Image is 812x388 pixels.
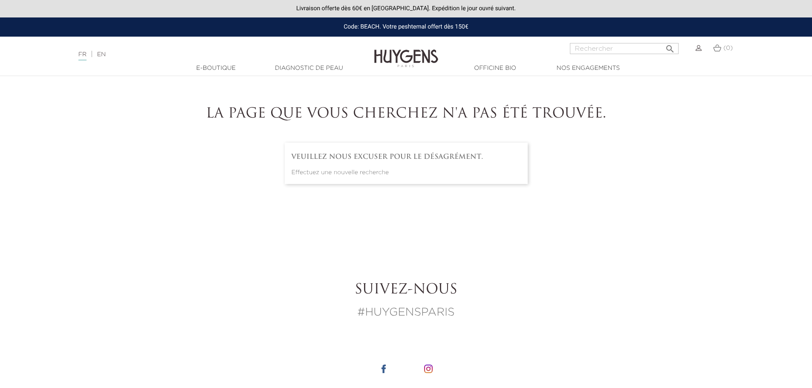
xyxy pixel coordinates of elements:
[665,41,675,52] i: 
[292,168,521,177] p: Effectuez une nouvelle recherche
[170,106,643,122] h1: La page que vous cherchez n'a pas été trouvée.
[662,40,678,52] button: 
[173,64,259,73] a: E-Boutique
[97,52,106,57] a: EN
[78,52,87,60] a: FR
[170,305,643,321] p: #HUYGENSPARIS
[546,64,631,73] a: Nos engagements
[374,36,438,69] img: Huygens
[292,153,521,161] h4: Veuillez nous excuser pour le désagrément.
[424,365,433,373] img: icone instagram
[723,45,733,51] span: (0)
[379,365,388,373] img: icone facebook
[570,43,679,54] input: Rechercher
[453,64,538,73] a: Officine Bio
[170,282,643,298] h2: Suivez-nous
[266,64,352,73] a: Diagnostic de peau
[74,49,332,60] div: |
